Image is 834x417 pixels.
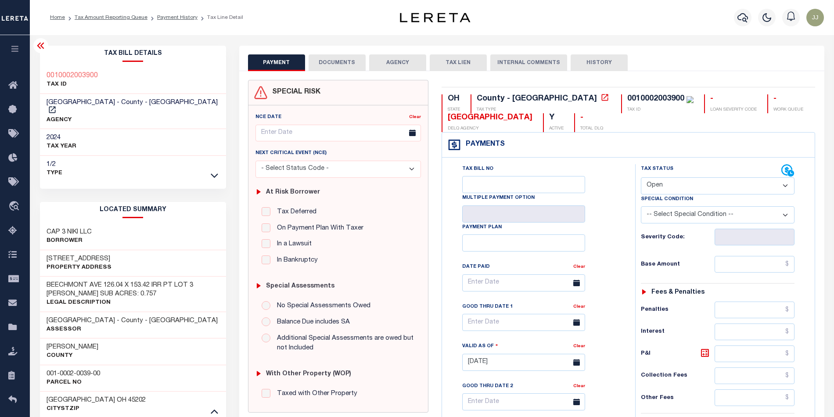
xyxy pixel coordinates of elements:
label: Tax Deferred [273,207,316,217]
label: Good Thru Date 1 [462,303,513,311]
h6: Base Amount [641,261,715,268]
span: 45202 [128,397,146,403]
p: TAX TYPE [477,107,611,113]
p: County [47,352,98,360]
button: INTERNAL COMMENTS [490,54,567,71]
p: TAX YEAR [47,142,76,151]
a: Clear [409,115,421,119]
p: Borrower [47,237,92,245]
label: In a Lawsuit [273,239,312,249]
h3: BEECHMONT AVE 126.04 X 153.42 IRR PT LOT 3 [PERSON_NAME] SUB ACRES: 0.757 [47,281,219,298]
label: NCE Date [255,114,281,121]
label: Balance Due includes SA [273,317,350,327]
div: Y [549,113,564,123]
p: TAX ID [627,107,694,113]
a: Clear [573,344,585,349]
h6: with Other Property (WOP) [266,370,351,378]
h6: Penalties [641,306,715,313]
p: TOTAL DLQ [580,126,603,132]
p: DELQ AGENCY [448,126,532,132]
h6: Fees & Penalties [651,289,705,296]
a: 0010002003900 [47,72,98,80]
p: TAX ID [47,80,98,89]
h3: [GEOGRAPHIC_DATA] - County - [GEOGRAPHIC_DATA] [47,316,218,325]
label: Tax Bill No [462,165,493,173]
h3: [PERSON_NAME] [47,343,98,352]
label: Payment Plan [462,224,502,231]
input: $ [715,256,794,273]
input: $ [715,367,794,384]
p: STATE [448,107,460,113]
h6: Interest [641,328,715,335]
img: check-icon-green.svg [687,96,694,103]
h6: Other Fees [641,395,715,402]
div: 0010002003900 [627,95,684,103]
input: $ [715,389,794,406]
span: [GEOGRAPHIC_DATA] [47,397,115,403]
label: No Special Assessments Owed [273,301,370,311]
a: Home [50,15,65,20]
a: Payment History [157,15,198,20]
img: logo-dark.svg [400,13,470,22]
h6: At Risk Borrower [266,189,320,196]
a: Tax Amount Reporting Queue [75,15,147,20]
p: AGENCY [47,116,219,125]
p: Legal Description [47,298,219,307]
h3: CAP 3 NIKI LLC [47,228,92,237]
label: Date Paid [462,263,490,271]
h6: Severity Code: [641,234,715,241]
div: - [580,113,603,123]
label: Additional Special Assessments are owed but not Included [273,334,415,353]
div: [GEOGRAPHIC_DATA] [448,113,532,123]
label: Valid as Of [462,342,498,350]
label: Next Critical Event (NCE) [255,150,327,157]
i: travel_explore [8,201,22,212]
h3: [STREET_ADDRESS] [47,255,111,263]
label: In Bankruptcy [273,255,318,266]
input: Enter Date [462,274,585,291]
h2: LOCATED SUMMARY [40,202,226,218]
p: LOAN SEVERITY CODE [710,107,757,113]
div: - [773,94,803,104]
p: Parcel No [47,378,100,387]
button: TAX LIEN [430,54,487,71]
h6: Collection Fees [641,372,715,379]
h6: Special Assessments [266,283,334,290]
p: CityStZip [47,405,146,413]
button: PAYMENT [248,54,305,71]
label: Special Condition [641,196,693,203]
h3: 001-0002-0039-00 [47,370,100,378]
input: Enter Date [462,314,585,331]
a: Clear [573,265,585,269]
input: $ [715,345,794,362]
h4: Payments [461,140,505,149]
div: County - [GEOGRAPHIC_DATA] [477,95,597,103]
label: Taxed with Other Property [273,389,357,399]
label: On Payment Plan With Taxer [273,223,363,234]
div: - [710,94,757,104]
h3: 2024 [47,133,76,142]
input: Enter Date [462,354,585,371]
a: Clear [573,305,585,309]
p: Property Address [47,263,111,272]
button: DOCUMENTS [309,54,366,71]
label: Multiple Payment Option [462,194,535,202]
input: $ [715,302,794,318]
p: WORK QUEUE [773,107,803,113]
li: Tax Line Detail [198,14,243,22]
h4: SPECIAL RISK [268,88,320,97]
h2: Tax Bill Details [40,46,226,62]
input: Enter Date [462,393,585,410]
h6: P&I [641,348,715,360]
p: Assessor [47,325,218,334]
span: OH [117,397,126,403]
p: Type [47,169,62,178]
input: $ [715,324,794,340]
label: Tax Status [641,165,673,173]
img: svg+xml;base64,PHN2ZyB4bWxucz0iaHR0cDovL3d3dy53My5vcmcvMjAwMC9zdmciIHBvaW50ZXItZXZlbnRzPSJub25lIi... [806,9,824,26]
h3: 1/2 [47,160,62,169]
a: Clear [573,384,585,388]
div: OH [448,94,460,104]
p: ACTIVE [549,126,564,132]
